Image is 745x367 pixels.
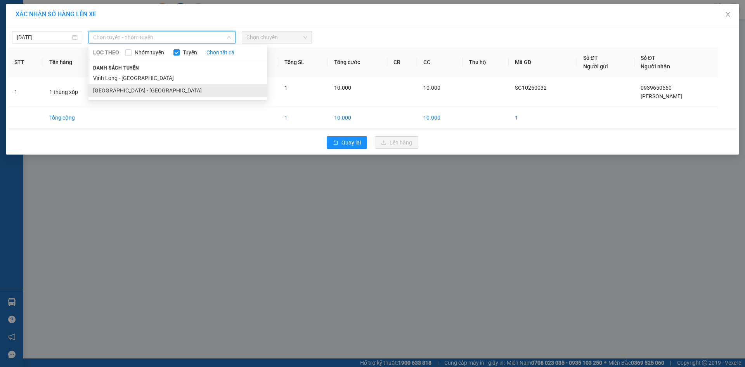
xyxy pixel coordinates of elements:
[509,47,577,77] th: Mã GD
[417,47,463,77] th: CC
[328,47,387,77] th: Tổng cước
[90,52,100,60] span: CC :
[8,77,43,107] td: 1
[16,10,96,18] span: XÁC NHẬN SỐ HÀNG LÊN XE
[227,35,231,40] span: down
[91,35,153,45] div: 0939650560
[717,4,739,26] button: Close
[417,107,463,129] td: 10.000
[583,63,608,70] span: Người gửi
[515,85,547,91] span: SG10250032
[725,11,731,17] span: close
[387,47,417,77] th: CR
[90,50,154,61] div: 10.000
[278,107,328,129] td: 1
[91,7,153,25] div: VP Vĩnh Long
[641,63,670,70] span: Người nhận
[327,136,367,149] button: rollbackQuay lại
[7,7,85,25] div: VP [GEOGRAPHIC_DATA]
[180,48,200,57] span: Tuyến
[423,85,440,91] span: 10.000
[7,7,19,16] span: Gửi:
[43,47,107,77] th: Tên hàng
[91,7,109,16] span: Nhận:
[583,55,598,61] span: Số ĐT
[509,107,577,129] td: 1
[641,85,672,91] span: 0939650560
[334,85,351,91] span: 10.000
[333,140,338,146] span: rollback
[206,48,234,57] a: Chọn tất cả
[328,107,387,129] td: 10.000
[278,47,328,77] th: Tổng SL
[463,47,509,77] th: Thu hộ
[93,48,119,57] span: LỌC THEO
[246,31,307,43] span: Chọn chuyến
[641,55,655,61] span: Số ĐT
[88,64,144,71] span: Danh sách tuyến
[8,47,43,77] th: STT
[132,48,167,57] span: Nhóm tuyến
[88,84,267,97] li: [GEOGRAPHIC_DATA] - [GEOGRAPHIC_DATA]
[88,72,267,84] li: Vĩnh Long - [GEOGRAPHIC_DATA]
[17,33,71,42] input: 11/10/2025
[641,93,682,99] span: [PERSON_NAME]
[284,85,288,91] span: 1
[91,25,153,35] div: [PERSON_NAME]
[43,107,107,129] td: Tổng cộng
[43,77,107,107] td: 1 thùng xốp
[93,31,231,43] span: Chọn tuyến - nhóm tuyến
[375,136,418,149] button: uploadLên hàng
[341,138,361,147] span: Quay lại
